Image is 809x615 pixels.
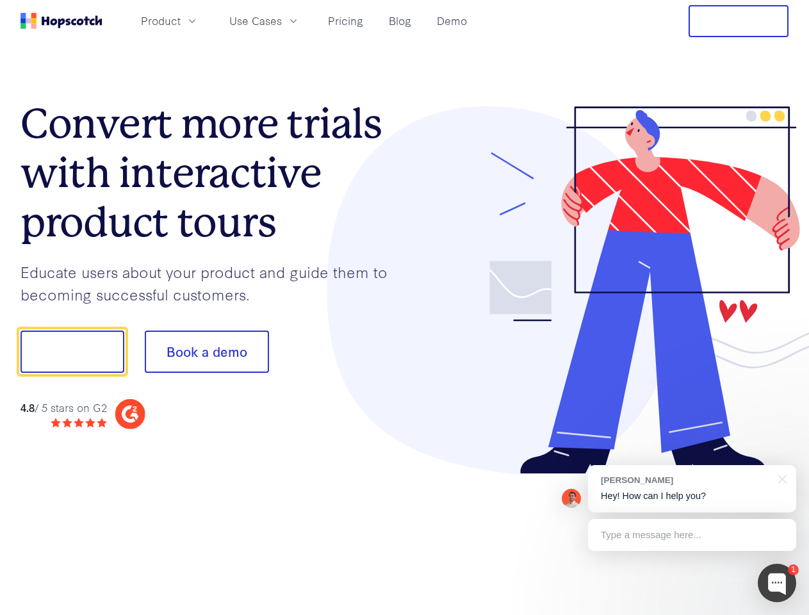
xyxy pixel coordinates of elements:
div: Type a message here... [588,519,796,551]
div: / 5 stars on G2 [20,400,107,416]
a: Demo [432,10,472,31]
a: Pricing [323,10,368,31]
span: Product [141,13,181,29]
button: Use Cases [222,10,307,31]
h1: Convert more trials with interactive product tours [20,99,405,247]
img: Mark Spera [562,489,581,508]
button: Free Trial [689,5,789,37]
div: [PERSON_NAME] [601,474,771,486]
button: Product [133,10,206,31]
strong: 4.8 [20,400,35,414]
div: 1 [788,564,799,575]
p: Hey! How can I help you? [601,489,783,503]
button: Book a demo [145,331,269,373]
a: Blog [384,10,416,31]
p: Educate users about your product and guide them to becoming successful customers. [20,261,405,305]
span: Use Cases [229,13,282,29]
a: Home [20,13,102,29]
button: Show me! [20,331,124,373]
